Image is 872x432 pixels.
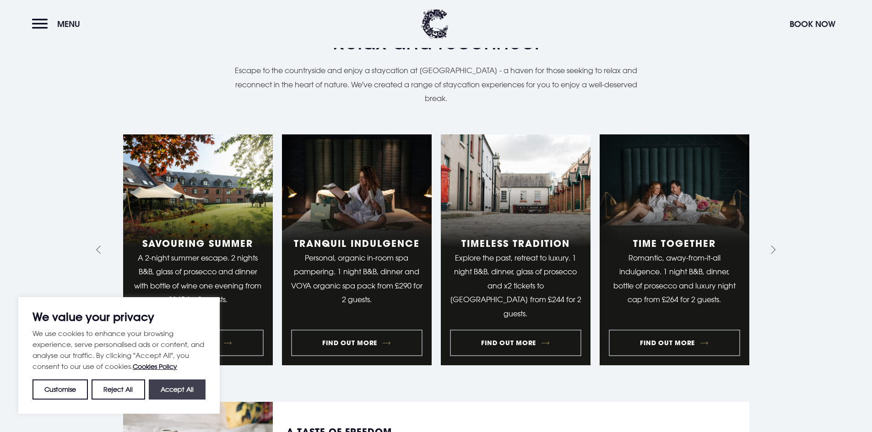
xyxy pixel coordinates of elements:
[600,134,749,365] li: 4 of 10
[57,19,80,29] span: Menu
[32,379,88,400] button: Customise
[32,311,206,322] p: We value your privacy
[226,64,647,105] p: Escape to the countryside and enjoy a staycation at [GEOGRAPHIC_DATA] - a haven for those seeking...
[133,363,177,370] a: Cookies Policy
[123,134,273,365] li: 1 of 10
[94,243,108,257] button: Go to last slide
[421,9,449,39] img: Clandeboye Lodge
[32,14,85,34] button: Menu
[785,14,840,34] button: Book Now
[765,243,779,257] button: Next slide
[441,134,590,365] li: 3 of 10
[92,379,145,400] button: Reject All
[32,328,206,372] p: We use cookies to enhance your browsing experience, serve personalised ads or content, and analys...
[18,297,220,414] div: We value your privacy
[282,134,432,365] li: 2 of 10
[149,379,206,400] button: Accept All
[123,30,749,54] span: Relax and reconnect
